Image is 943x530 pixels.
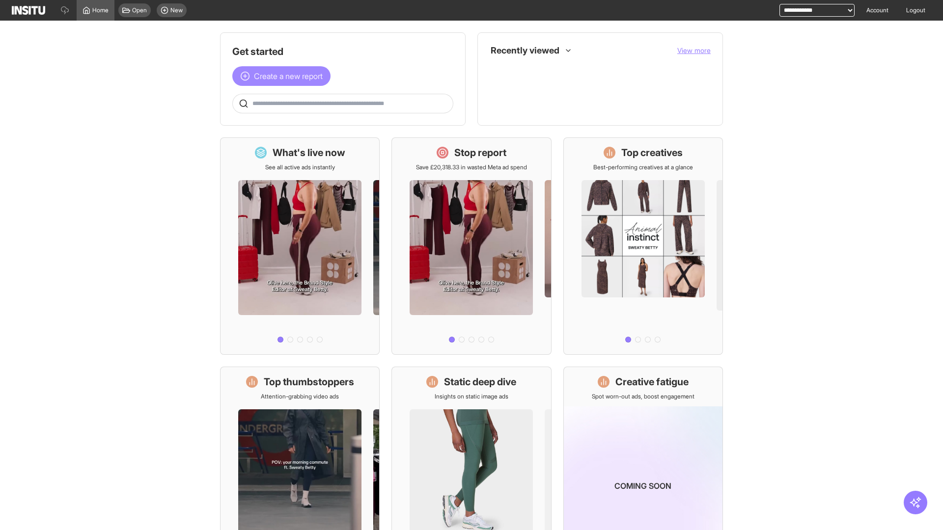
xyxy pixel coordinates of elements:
[92,6,109,14] span: Home
[170,6,183,14] span: New
[254,70,323,82] span: Create a new report
[232,45,453,58] h1: Get started
[12,6,45,15] img: Logo
[132,6,147,14] span: Open
[454,146,506,159] h1: Stop report
[416,163,527,171] p: Save £20,318.33 in wasted Meta ad spend
[232,66,331,86] button: Create a new report
[444,375,516,389] h1: Static deep dive
[563,137,723,355] a: Top creativesBest-performing creatives at a glance
[391,137,551,355] a: Stop reportSave £20,318.33 in wasted Meta ad spend
[435,393,508,400] p: Insights on static image ads
[265,163,335,171] p: See all active ads instantly
[220,137,380,355] a: What's live nowSee all active ads instantly
[621,146,683,159] h1: Top creatives
[677,46,711,55] button: View more
[593,163,693,171] p: Best-performing creatives at a glance
[273,146,345,159] h1: What's live now
[264,375,354,389] h1: Top thumbstoppers
[261,393,339,400] p: Attention-grabbing video ads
